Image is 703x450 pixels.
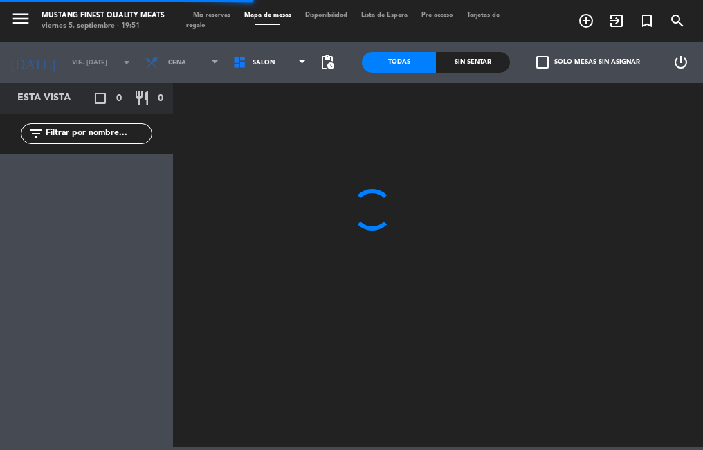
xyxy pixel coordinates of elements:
[578,12,594,29] i: add_circle_outline
[10,8,31,29] i: menu
[92,90,109,107] i: crop_square
[673,54,689,71] i: power_settings_new
[608,12,625,29] i: exit_to_app
[118,54,135,71] i: arrow_drop_down
[436,52,510,73] div: Sin sentar
[669,12,686,29] i: search
[536,56,549,69] span: check_box_outline_blank
[414,12,460,18] span: Pre-acceso
[639,12,655,29] i: turned_in_not
[253,59,275,66] span: SALON
[362,52,436,73] div: Todas
[536,56,640,69] label: Solo mesas sin asignar
[168,59,186,66] span: Cena
[28,125,44,142] i: filter_list
[298,12,354,18] span: Disponibilidad
[42,21,165,31] div: viernes 5. septiembre - 19:51
[116,91,122,107] span: 0
[354,12,414,18] span: Lista de Espera
[7,90,100,107] div: Esta vista
[237,12,298,18] span: Mapa de mesas
[158,91,163,107] span: 0
[42,10,165,21] div: Mustang Finest Quality Meats
[319,54,336,71] span: pending_actions
[134,90,150,107] i: restaurant
[10,8,31,33] button: menu
[44,126,152,141] input: Filtrar por nombre...
[186,12,237,18] span: Mis reservas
